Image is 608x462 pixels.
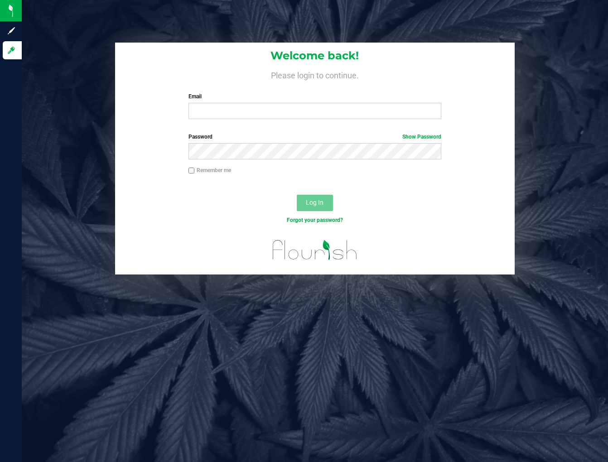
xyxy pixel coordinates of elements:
[7,46,16,55] inline-svg: Log in
[287,217,343,223] a: Forgot your password?
[188,92,441,101] label: Email
[402,134,441,140] a: Show Password
[306,199,323,206] span: Log In
[297,195,333,211] button: Log In
[7,26,16,35] inline-svg: Sign up
[115,50,515,62] h1: Welcome back!
[188,168,195,174] input: Remember me
[265,234,365,266] img: flourish_logo.svg
[188,134,212,140] span: Password
[188,166,231,174] label: Remember me
[115,69,515,80] h4: Please login to continue.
